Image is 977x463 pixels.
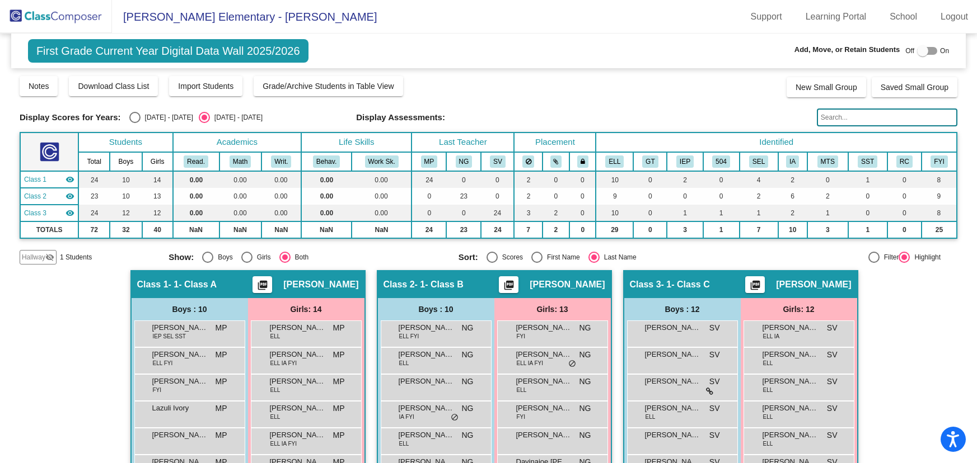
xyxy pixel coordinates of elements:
[152,403,208,414] span: Lazuli Ivory
[848,221,887,238] td: 1
[880,252,899,262] div: Filter
[569,171,596,188] td: 0
[24,208,46,218] span: Class 3
[352,188,412,205] td: 0.00
[633,188,667,205] td: 0
[579,349,591,361] span: NG
[110,152,142,171] th: Boys
[271,155,291,168] button: Writ.
[922,171,957,188] td: 8
[633,152,667,171] th: Gifted and Talented
[703,205,740,221] td: 1
[481,205,514,221] td: 24
[530,279,605,290] span: [PERSON_NAME]
[399,403,455,414] span: [PERSON_NAME]
[605,155,624,168] button: ELL
[778,188,807,205] td: 6
[481,171,514,188] td: 0
[848,188,887,205] td: 0
[807,152,848,171] th: MTSS
[633,205,667,221] td: 0
[543,152,570,171] th: Keep with students
[412,171,446,188] td: 24
[153,332,186,341] span: IEP SEL SST
[60,252,92,262] span: 1 Students
[219,188,261,205] td: 0.00
[763,376,819,387] span: [PERSON_NAME]
[153,359,173,367] span: ELL FYI
[940,46,949,56] span: On
[499,276,518,293] button: Print Students Details
[633,221,667,238] td: 0
[365,155,399,168] button: Work Sk.
[301,171,352,188] td: 0.00
[412,221,446,238] td: 24
[740,171,778,188] td: 4
[569,188,596,205] td: 0
[579,429,591,441] span: NG
[152,429,208,441] span: [PERSON_NAME]
[740,152,778,171] th: Student Needs Social Emotional Support
[333,403,345,414] span: MP
[514,221,542,238] td: 7
[763,440,773,448] span: ELL
[291,252,309,262] div: Both
[646,413,656,421] span: ELL
[778,205,807,221] td: 2
[270,429,326,441] span: [PERSON_NAME] [PERSON_NAME]
[517,413,526,421] span: FYI
[261,188,302,205] td: 0.00
[858,155,877,168] button: SST
[667,205,703,221] td: 1
[356,112,445,122] span: Display Assessments:
[78,205,110,221] td: 24
[887,205,922,221] td: 0
[661,279,710,290] span: - 1- Class C
[20,112,121,122] span: Display Scores for Years:
[740,205,778,221] td: 1
[78,133,172,152] th: Students
[173,205,219,221] td: 0.00
[129,112,263,123] mat-radio-group: Select an option
[514,188,542,205] td: 2
[848,205,887,221] td: 0
[543,188,570,205] td: 0
[45,253,54,262] mat-icon: visibility_off
[283,279,358,290] span: [PERSON_NAME]
[514,205,542,221] td: 3
[184,155,208,168] button: Read.
[763,429,819,441] span: [PERSON_NAME]
[778,152,807,171] th: Irregular Attendance/Frequently Tardy
[28,39,308,63] span: First Grade Current Year Digital Data Wall 2025/2026
[20,171,78,188] td: Megan Pulido - 1- Class A
[579,376,591,388] span: NG
[412,133,514,152] th: Last Teacher
[498,252,523,262] div: Scores
[446,188,481,205] td: 23
[633,171,667,188] td: 0
[745,276,765,293] button: Print Students Details
[132,298,248,320] div: Boys : 10
[270,322,326,333] span: [PERSON_NAME]
[142,152,173,171] th: Girls
[456,155,473,168] button: NG
[896,155,913,168] button: RC
[667,171,703,188] td: 2
[462,429,474,441] span: NG
[887,152,922,171] th: Reclassified
[922,221,957,238] td: 25
[596,205,633,221] td: 10
[742,8,791,26] a: Support
[173,221,219,238] td: NaN
[446,152,481,171] th: Nicole Gastelum
[248,298,364,320] div: Girls: 14
[169,252,450,263] mat-radio-group: Select an option
[261,205,302,221] td: 0.00
[667,188,703,205] td: 0
[905,46,914,56] span: Off
[797,8,876,26] a: Learning Portal
[741,298,857,320] div: Girls: 12
[922,188,957,205] td: 9
[173,188,219,205] td: 0.00
[481,152,514,171] th: Sara Vieyra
